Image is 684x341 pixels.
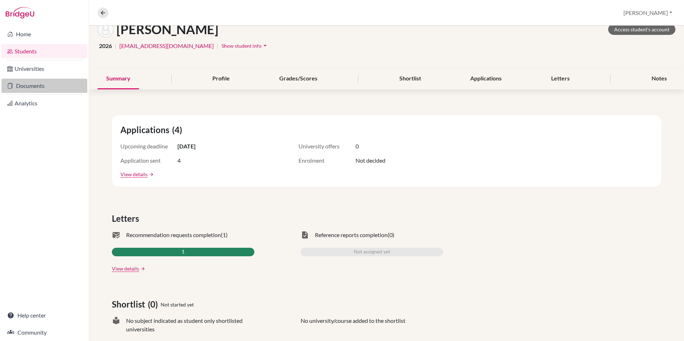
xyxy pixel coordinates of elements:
[1,308,87,322] a: Help center
[1,96,87,110] a: Analytics
[299,156,356,165] span: Enrolment
[388,231,394,239] span: (0)
[147,172,154,177] a: arrow_forward
[177,142,196,151] span: [DATE]
[1,79,87,93] a: Documents
[301,316,405,334] p: No university/course added to the shortlist
[126,231,221,239] span: Recommendation requests completion
[112,316,120,334] span: local_library
[112,231,120,239] span: mark_email_read
[6,7,34,19] img: Bridge-U
[1,27,87,41] a: Home
[126,316,254,334] span: No subject indicated as student only shortlisted universities
[1,62,87,76] a: Universities
[120,142,177,151] span: Upcoming deadline
[204,68,238,89] div: Profile
[356,142,359,151] span: 0
[301,231,309,239] span: task
[222,43,261,49] span: Show student info
[620,6,675,20] button: [PERSON_NAME]
[543,68,578,89] div: Letters
[172,124,185,136] span: (4)
[112,212,142,225] span: Letters
[120,170,147,178] a: View details
[98,21,114,37] img: Olivia Wilson's avatar
[139,266,145,271] a: arrow_forward
[1,325,87,340] a: Community
[462,68,510,89] div: Applications
[120,124,172,136] span: Applications
[182,248,185,256] span: 1
[354,248,390,256] span: Not assigned yet
[161,301,194,308] span: Not started yet
[99,42,112,50] span: 2026
[115,42,116,50] span: |
[261,42,269,49] i: arrow_drop_down
[299,142,356,151] span: University offers
[119,42,214,50] a: [EMAIL_ADDRESS][DOMAIN_NAME]
[1,44,87,58] a: Students
[116,22,218,37] h1: [PERSON_NAME]
[112,265,139,272] a: View details
[271,68,326,89] div: Grades/Scores
[177,156,181,165] span: 4
[120,156,177,165] span: Application sent
[608,24,675,35] a: Access student's account
[148,298,161,311] span: (0)
[315,231,388,239] span: Reference reports completion
[112,298,148,311] span: Shortlist
[98,68,139,89] div: Summary
[217,42,218,50] span: |
[356,156,385,165] span: Not decided
[391,68,430,89] div: Shortlist
[221,231,228,239] span: (1)
[221,40,269,51] button: Show student infoarrow_drop_down
[643,68,675,89] div: Notes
